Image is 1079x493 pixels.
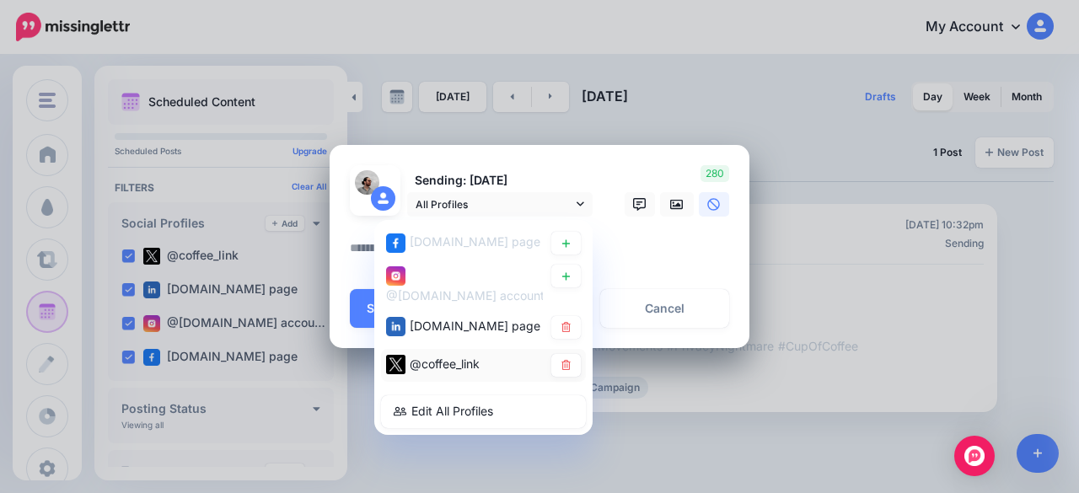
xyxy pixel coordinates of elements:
span: [DOMAIN_NAME] page [410,319,540,333]
span: All Profiles [416,196,572,213]
img: user_default_image.png [371,186,395,211]
img: twitter-square.png [386,355,405,374]
img: facebook-square.png [386,233,405,253]
a: All Profiles [407,192,593,217]
button: Schedule [350,289,454,328]
span: 280 [701,165,729,182]
img: linkedin-square.png [386,317,405,336]
p: Sending: [DATE] [407,171,593,190]
span: [DOMAIN_NAME] page [410,234,540,249]
div: Open Intercom Messenger [954,436,995,476]
img: 1696256505061-50508.png [355,170,379,195]
span: Schedule [367,303,421,314]
a: Edit All Profiles [381,395,586,428]
a: Cancel [600,289,729,328]
img: instagram-square.png [386,266,405,286]
span: @[DOMAIN_NAME] account [386,288,545,303]
span: @coffee_link [410,356,480,371]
